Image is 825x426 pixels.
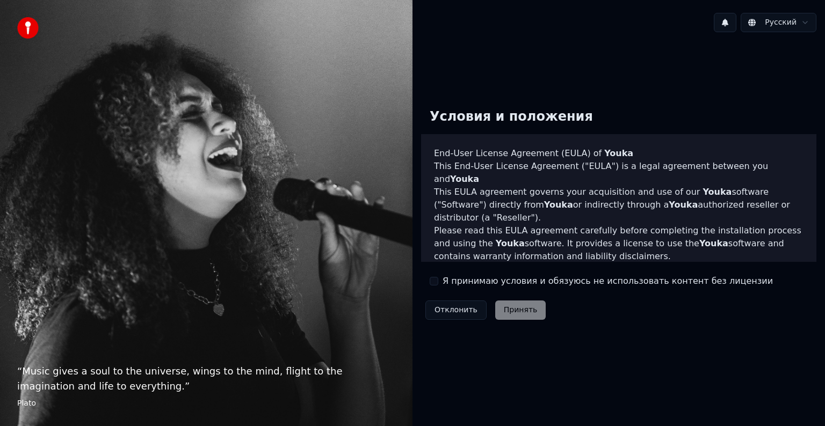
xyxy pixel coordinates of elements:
[544,200,573,210] span: Youka
[421,100,602,134] div: Условия и положения
[17,364,395,394] p: “ Music gives a soul to the universe, wings to the mind, flight to the imagination and life to ev...
[496,238,525,248] span: Youka
[699,238,728,248] span: Youka
[434,186,804,224] p: This EULA agreement governs your acquisition and use of our software ("Software") directly from o...
[425,300,487,320] button: Отклонить
[434,147,804,160] h3: End-User License Agreement (EULA) of
[17,17,39,39] img: youka
[450,174,479,184] span: Youka
[17,398,395,409] footer: Plato
[703,187,732,197] span: Youka
[604,148,633,158] span: Youka
[443,275,773,288] label: Я принимаю условия и обязуюсь не использовать контент без лицензии
[669,200,698,210] span: Youka
[434,160,804,186] p: This End-User License Agreement ("EULA") is a legal agreement between you and
[434,224,804,263] p: Please read this EULA agreement carefully before completing the installation process and using th...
